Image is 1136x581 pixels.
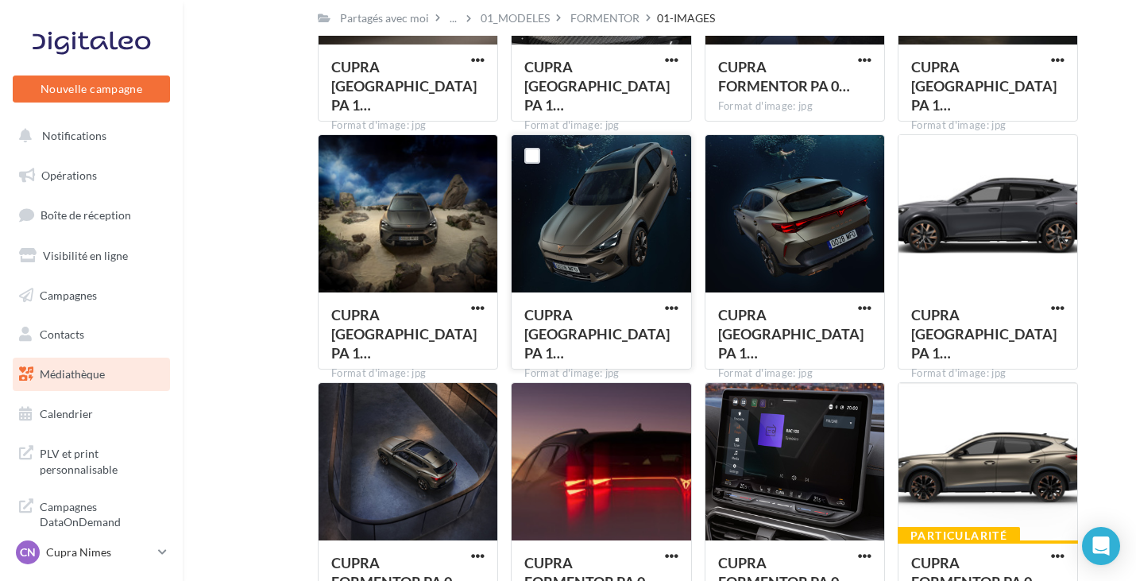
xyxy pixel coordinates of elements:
[331,118,485,133] div: Format d'image: jpg
[657,10,715,26] div: 01-IMAGES
[911,366,1065,381] div: Format d'image: jpg
[10,119,167,153] button: Notifications
[13,537,170,567] a: CN Cupra Nimes
[10,279,173,312] a: Campagnes
[10,358,173,391] a: Médiathèque
[911,306,1057,362] span: CUPRA FORMENTOR PA 107
[524,118,678,133] div: Format d'image: jpg
[570,10,639,26] div: FORMENTOR
[41,168,97,182] span: Opérations
[898,527,1020,544] div: Particularité
[331,58,477,114] span: CUPRA FORMENTOR PA 154
[718,99,871,114] div: Format d'image: jpg
[718,366,871,381] div: Format d'image: jpg
[331,366,485,381] div: Format d'image: jpg
[10,436,173,483] a: PLV et print personnalisable
[718,58,850,95] span: CUPRA FORMENTOR PA 001
[10,397,173,431] a: Calendrier
[446,7,460,29] div: ...
[911,58,1057,114] span: CUPRA FORMENTOR PA 165
[41,208,131,222] span: Boîte de réception
[46,544,152,560] p: Cupra Nimes
[524,366,678,381] div: Format d'image: jpg
[40,496,164,530] span: Campagnes DataOnDemand
[10,318,173,351] a: Contacts
[20,544,36,560] span: CN
[10,239,173,273] a: Visibilité en ligne
[911,118,1065,133] div: Format d'image: jpg
[40,407,93,420] span: Calendrier
[524,58,670,114] span: CUPRA FORMENTOR PA 178
[40,288,97,301] span: Campagnes
[10,490,173,536] a: Campagnes DataOnDemand
[481,10,550,26] div: 01_MODELES
[40,327,84,341] span: Contacts
[1082,527,1120,565] div: Open Intercom Messenger
[40,443,164,477] span: PLV et print personnalisable
[331,306,477,362] span: CUPRA FORMENTOR PA 166
[13,76,170,103] button: Nouvelle campagne
[340,10,429,26] div: Partagés avec moi
[43,249,128,262] span: Visibilité en ligne
[524,306,670,362] span: CUPRA FORMENTOR PA 115
[718,306,864,362] span: CUPRA FORMENTOR PA 117
[10,198,173,232] a: Boîte de réception
[40,367,105,381] span: Médiathèque
[42,129,106,142] span: Notifications
[10,159,173,192] a: Opérations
